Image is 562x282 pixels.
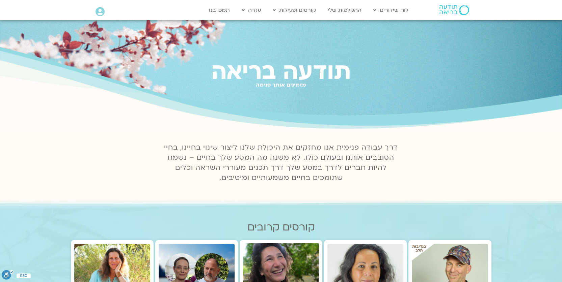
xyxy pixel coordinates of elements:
[206,4,233,17] a: תמכו בנו
[160,143,402,183] p: דרך עבודה פנימית אנו מחזקים את היכולת שלנו ליצור שינוי בחיינו, בחיי הסובבים אותנו ובעולם כולו. לא...
[370,4,412,17] a: לוח שידורים
[71,221,491,233] h2: קורסים קרובים
[324,4,365,17] a: ההקלטות שלי
[439,5,469,15] img: תודעה בריאה
[269,4,319,17] a: קורסים ופעילות
[238,4,264,17] a: עזרה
